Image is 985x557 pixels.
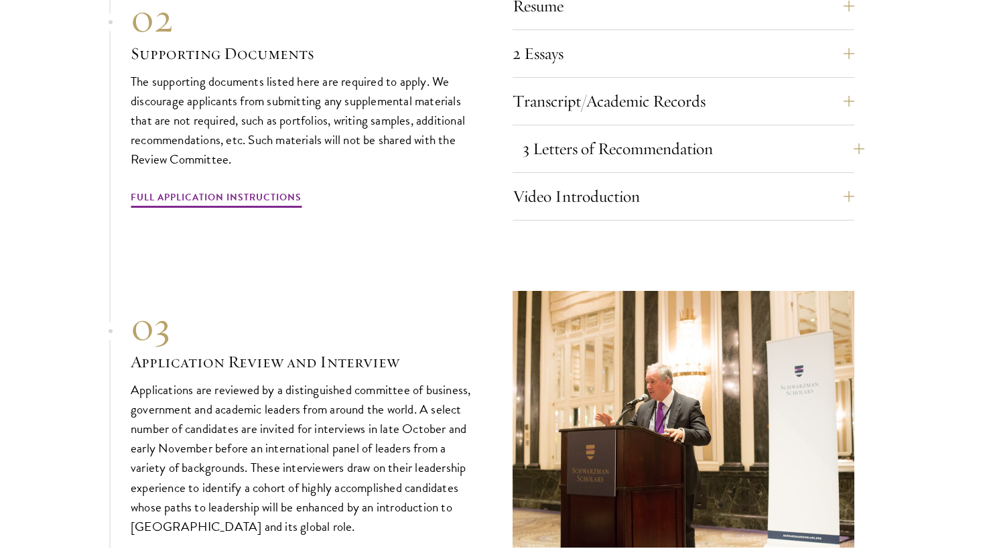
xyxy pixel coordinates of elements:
[131,302,472,351] div: 03
[523,133,864,165] button: 3 Letters of Recommendation
[131,189,302,210] a: Full Application Instructions
[131,72,472,169] p: The supporting documents listed here are required to apply. We discourage applicants from submitt...
[131,351,472,373] h3: Application Review and Interview
[513,180,854,212] button: Video Introduction
[513,38,854,70] button: 2 Essays
[131,42,472,65] h3: Supporting Documents
[131,380,472,536] p: Applications are reviewed by a distinguished committee of business, government and academic leade...
[513,85,854,117] button: Transcript/Academic Records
